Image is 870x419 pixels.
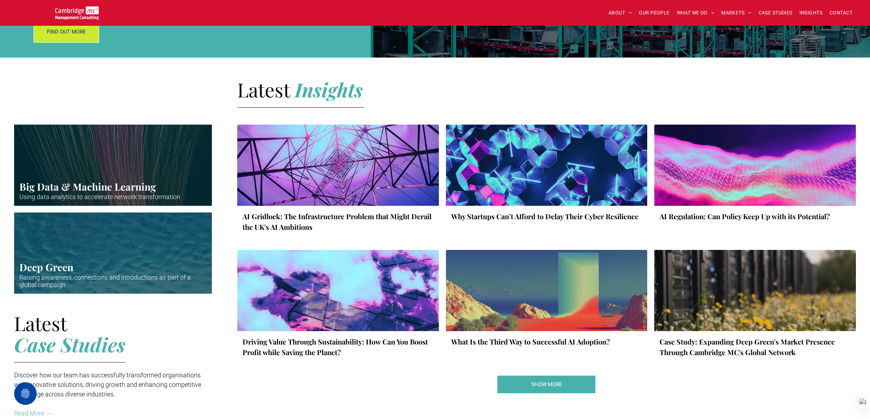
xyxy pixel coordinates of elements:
a: Your Business Transformed | Cambridge Management Consulting [55,7,99,15]
strong: Case Studies [14,331,125,357]
a: AI Regulation: Can Policy Keep Up with its Potential? [660,211,851,222]
a: CASE STUDIES [755,7,796,18]
a: Intricate waves in water [14,213,212,294]
span: Latest [14,310,67,336]
a: MARKETS [718,7,755,18]
a: Your Business Transformed | Cambridge Management Consulting [497,375,596,394]
a: Close up of electricity pylon, digital transformation [237,125,439,206]
a: What Is the Third Way to Successful AI Adoption? [451,336,642,347]
a: Aerial shot of wind turbines, digital transformation [237,250,439,331]
img: Go to Homepage [55,6,99,20]
a: ABOUT [605,7,636,18]
a: Case Study: Expanding Deep Green's Market Presence Through Cambridge MC's Global Network [660,336,851,358]
span: Latest [237,76,290,102]
a: Read More → [14,409,52,417]
a: Neon wave, digital infrastructure [654,125,856,206]
a: Streams of colour in red and green [14,125,212,206]
span: Discover how our team has successfully transformed organisations with innovative solutions, drivi... [14,371,201,398]
a: Abstract kaleidoscope of AI generated shapes , Procurement [446,250,648,331]
a: OUR PEOPLE [635,7,673,18]
a: WHAT WE DO [673,7,718,18]
a: Abstract neon hexagons, Procurement [446,125,648,206]
strong: I [295,76,302,102]
span: SHOW MORE [531,376,562,393]
a: CONTACT [826,7,856,18]
a: FIND OUT MORE [33,21,99,43]
a: A Data centre in a field, digital infrastructure [654,250,856,331]
a: Why Startups Can’t Afford to Delay Their Cyber Resilience [451,211,642,222]
a: INSIGHTS [796,7,826,18]
span: FIND OUT MORE [47,23,86,41]
a: AI Gridlock: The Infrastructure Problem that Might Derail the UK's AI Ambitions [243,211,434,232]
strong: nsights [302,76,363,102]
a: Driving Value Through Sustainability: How Can You Boost Profit while Saving the Planet? [243,336,434,358]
